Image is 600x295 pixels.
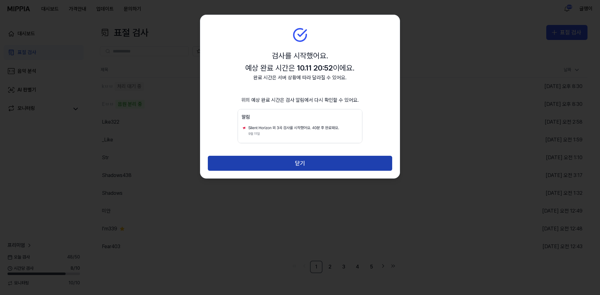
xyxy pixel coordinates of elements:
[237,50,362,74] h2: 검사를 시작했어요. 예상 완료 시간은 이에요.
[237,109,362,143] img: 검사 완료 알림 미리보기
[237,74,362,81] p: 완료 시간은 서버 상황에 따라 달라질 수 있어요.
[208,156,392,171] button: 닫기
[237,96,362,104] p: 위의 예상 완료 시간은 검사 알림에서 다시 확인할 수 있어요.
[297,63,333,72] strong: 10.11 20:52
